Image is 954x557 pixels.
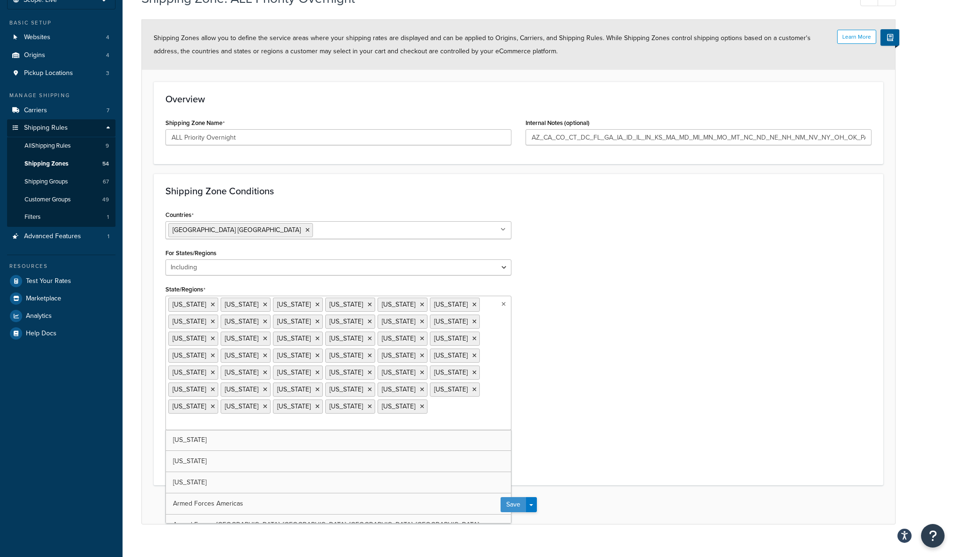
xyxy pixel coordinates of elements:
[7,119,115,137] a: Shipping Rules
[277,367,311,377] span: [US_STATE]
[277,384,311,394] span: [US_STATE]
[107,213,109,221] span: 1
[25,178,68,186] span: Shipping Groups
[382,350,415,360] span: [US_STATE]
[225,384,258,394] span: [US_STATE]
[165,211,194,219] label: Countries
[329,333,363,343] span: [US_STATE]
[166,451,511,472] a: [US_STATE]
[277,333,311,343] span: [US_STATE]
[7,228,115,245] a: Advanced Features1
[7,325,115,342] li: Help Docs
[26,312,52,320] span: Analytics
[382,384,415,394] span: [US_STATE]
[329,384,363,394] span: [US_STATE]
[165,186,872,196] h3: Shipping Zone Conditions
[24,33,50,42] span: Websites
[173,350,206,360] span: [US_STATE]
[382,316,415,326] span: [US_STATE]
[7,173,115,191] li: Shipping Groups
[166,515,511,535] a: Armed Forces [GEOGRAPHIC_DATA], [GEOGRAPHIC_DATA], [GEOGRAPHIC_DATA], [GEOGRAPHIC_DATA]
[7,65,115,82] a: Pickup Locations3
[24,124,68,132] span: Shipping Rules
[103,178,109,186] span: 67
[173,456,206,466] span: [US_STATE]
[225,333,258,343] span: [US_STATE]
[173,225,301,235] span: [GEOGRAPHIC_DATA] [GEOGRAPHIC_DATA]
[26,295,61,303] span: Marketplace
[7,19,115,27] div: Basic Setup
[166,472,511,493] a: [US_STATE]
[7,308,115,324] a: Analytics
[7,208,115,226] li: Filters
[7,290,115,307] a: Marketplace
[7,29,115,46] a: Websites4
[106,33,109,42] span: 4
[102,160,109,168] span: 54
[106,69,109,77] span: 3
[329,401,363,411] span: [US_STATE]
[7,155,115,173] li: Shipping Zones
[102,196,109,204] span: 49
[173,367,206,377] span: [US_STATE]
[501,497,526,512] button: Save
[165,286,206,293] label: State/Regions
[7,119,115,227] li: Shipping Rules
[225,367,258,377] span: [US_STATE]
[434,299,468,309] span: [US_STATE]
[225,350,258,360] span: [US_STATE]
[173,520,479,530] span: Armed Forces [GEOGRAPHIC_DATA], [GEOGRAPHIC_DATA], [GEOGRAPHIC_DATA], [GEOGRAPHIC_DATA]
[173,499,243,508] span: Armed Forces Americas
[225,316,258,326] span: [US_STATE]
[24,51,45,59] span: Origins
[434,350,468,360] span: [US_STATE]
[25,142,71,150] span: All Shipping Rules
[166,493,511,514] a: Armed Forces Americas
[329,350,363,360] span: [US_STATE]
[434,316,468,326] span: [US_STATE]
[24,233,81,241] span: Advanced Features
[165,249,216,257] label: For States/Regions
[382,367,415,377] span: [US_STATE]
[7,47,115,64] a: Origins4
[7,137,115,155] a: AllShipping Rules9
[277,299,311,309] span: [US_STATE]
[7,102,115,119] li: Carriers
[173,299,206,309] span: [US_STATE]
[24,69,73,77] span: Pickup Locations
[7,91,115,100] div: Manage Shipping
[25,213,41,221] span: Filters
[26,330,57,338] span: Help Docs
[154,33,811,56] span: Shipping Zones allow you to define the service areas where your shipping rates are displayed and ...
[107,107,109,115] span: 7
[106,142,109,150] span: 9
[25,196,71,204] span: Customer Groups
[7,228,115,245] li: Advanced Features
[166,430,511,450] a: [US_STATE]
[382,299,415,309] span: [US_STATE]
[225,401,258,411] span: [US_STATE]
[7,102,115,119] a: Carriers7
[7,155,115,173] a: Shipping Zones54
[107,233,109,241] span: 1
[921,524,945,548] button: Open Resource Center
[7,208,115,226] a: Filters1
[382,401,415,411] span: [US_STATE]
[7,262,115,270] div: Resources
[277,316,311,326] span: [US_STATE]
[277,401,311,411] span: [US_STATE]
[434,367,468,377] span: [US_STATE]
[25,160,68,168] span: Shipping Zones
[880,29,899,46] button: Show Help Docs
[7,29,115,46] li: Websites
[7,273,115,290] a: Test Your Rates
[165,119,225,127] label: Shipping Zone Name
[277,350,311,360] span: [US_STATE]
[173,333,206,343] span: [US_STATE]
[382,333,415,343] span: [US_STATE]
[329,299,363,309] span: [US_STATE]
[225,299,258,309] span: [US_STATE]
[173,401,206,411] span: [US_STATE]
